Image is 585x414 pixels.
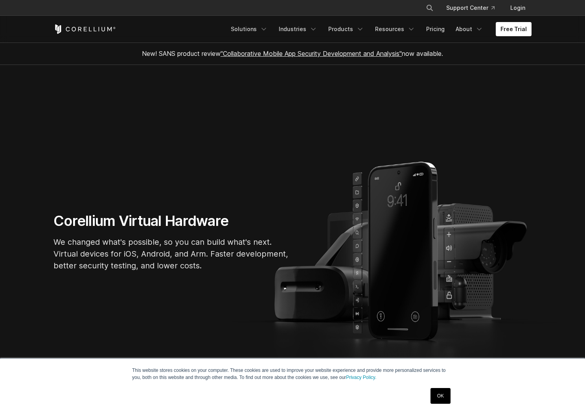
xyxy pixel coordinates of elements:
[53,236,289,272] p: We changed what's possible, so you can build what's next. Virtual devices for iOS, Android, and A...
[226,22,532,36] div: Navigation Menu
[346,375,376,380] a: Privacy Policy.
[324,22,369,36] a: Products
[53,212,289,230] h1: Corellium Virtual Hardware
[423,1,437,15] button: Search
[226,22,272,36] a: Solutions
[421,22,449,36] a: Pricing
[416,1,532,15] div: Navigation Menu
[221,50,402,57] a: "Collaborative Mobile App Security Development and Analysis"
[142,50,443,57] span: New! SANS product review now available.
[274,22,322,36] a: Industries
[430,388,451,404] a: OK
[132,367,453,381] p: This website stores cookies on your computer. These cookies are used to improve your website expe...
[53,24,116,34] a: Corellium Home
[504,1,532,15] a: Login
[440,1,501,15] a: Support Center
[370,22,420,36] a: Resources
[496,22,532,36] a: Free Trial
[451,22,488,36] a: About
